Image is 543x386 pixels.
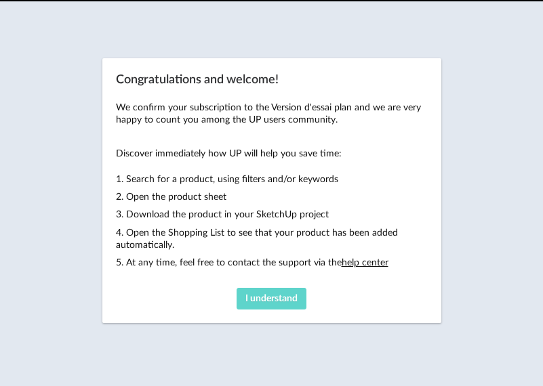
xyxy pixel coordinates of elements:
p: We confirm your subscription to the Version d'essai plan and we are very happy to count you among... [116,102,428,126]
span: I understand [245,294,298,303]
p: 4. Open the Shopping List to see that your product has been added automatically. [116,227,428,251]
p: 3. Download the product in your SketchUp project [116,209,428,221]
button: I understand [237,288,307,309]
p: 1. Search for a product, using filters and/or keywords [116,173,428,186]
p: 5. At any time, feel free to contact the support via the [116,257,428,269]
a: help center [342,258,388,267]
div: Congratulations and welcome! [102,58,441,324]
span: Congratulations and welcome! [116,74,279,86]
p: 2. Open the product sheet [116,191,428,203]
p: Discover immediately how UP will help you save time: [116,148,428,160]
